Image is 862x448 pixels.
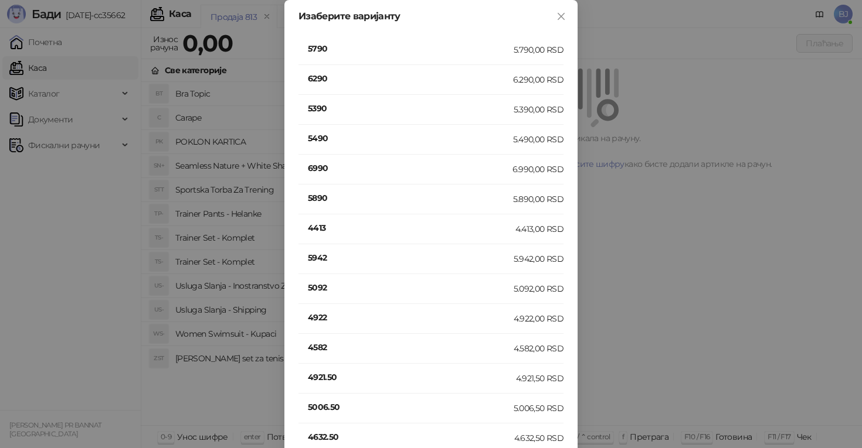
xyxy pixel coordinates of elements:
div: 5.092,00 RSD [514,282,564,295]
h4: 5890 [308,191,513,204]
h4: 4413 [308,221,515,234]
div: 4.413,00 RSD [515,223,564,235]
div: 5.006,50 RSD [514,402,564,415]
h4: 5092 [308,281,514,294]
div: 5.890,00 RSD [513,193,564,206]
h4: 5490 [308,132,513,145]
button: Close [552,7,571,26]
h4: 4582 [308,341,514,354]
div: Изаберите варијанту [298,12,564,21]
div: 5.942,00 RSD [514,252,564,265]
h4: 5942 [308,251,514,264]
div: 5.490,00 RSD [513,133,564,146]
span: Close [552,12,571,21]
div: 6.990,00 RSD [513,163,564,176]
h4: 4632.50 [308,430,514,443]
div: 5.390,00 RSD [514,103,564,116]
h4: 5390 [308,102,514,115]
h4: 5006.50 [308,401,514,413]
div: 4.922,00 RSD [514,312,564,325]
h4: 5790 [308,42,514,55]
h4: 6990 [308,162,513,175]
div: 5.790,00 RSD [514,43,564,56]
h4: 4922 [308,311,514,324]
span: close [556,12,566,21]
div: 6.290,00 RSD [513,73,564,86]
h4: 6290 [308,72,513,85]
div: 4.582,00 RSD [514,342,564,355]
div: 4.921,50 RSD [516,372,564,385]
div: 4.632,50 RSD [514,432,564,444]
h4: 4921.50 [308,371,516,384]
